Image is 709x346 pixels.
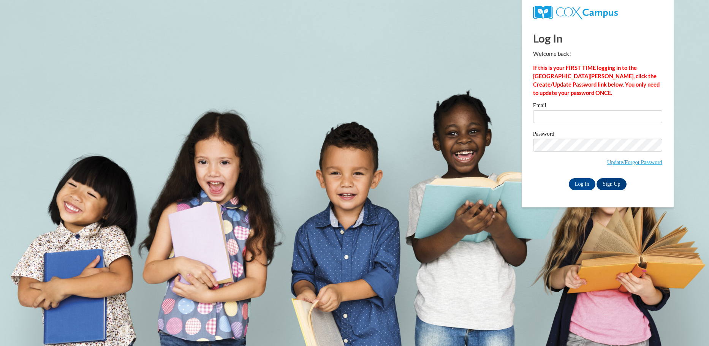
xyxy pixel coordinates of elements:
a: Update/Forgot Password [607,159,662,165]
label: Email [533,103,662,110]
img: COX Campus [533,6,618,19]
h1: Log In [533,30,662,46]
strong: If this is your FIRST TIME logging in to the [GEOGRAPHIC_DATA][PERSON_NAME], click the Create/Upd... [533,65,660,96]
a: COX Campus [533,9,618,15]
a: Sign Up [597,178,626,190]
p: Welcome back! [533,50,662,58]
label: Password [533,131,662,139]
input: Log In [569,178,595,190]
